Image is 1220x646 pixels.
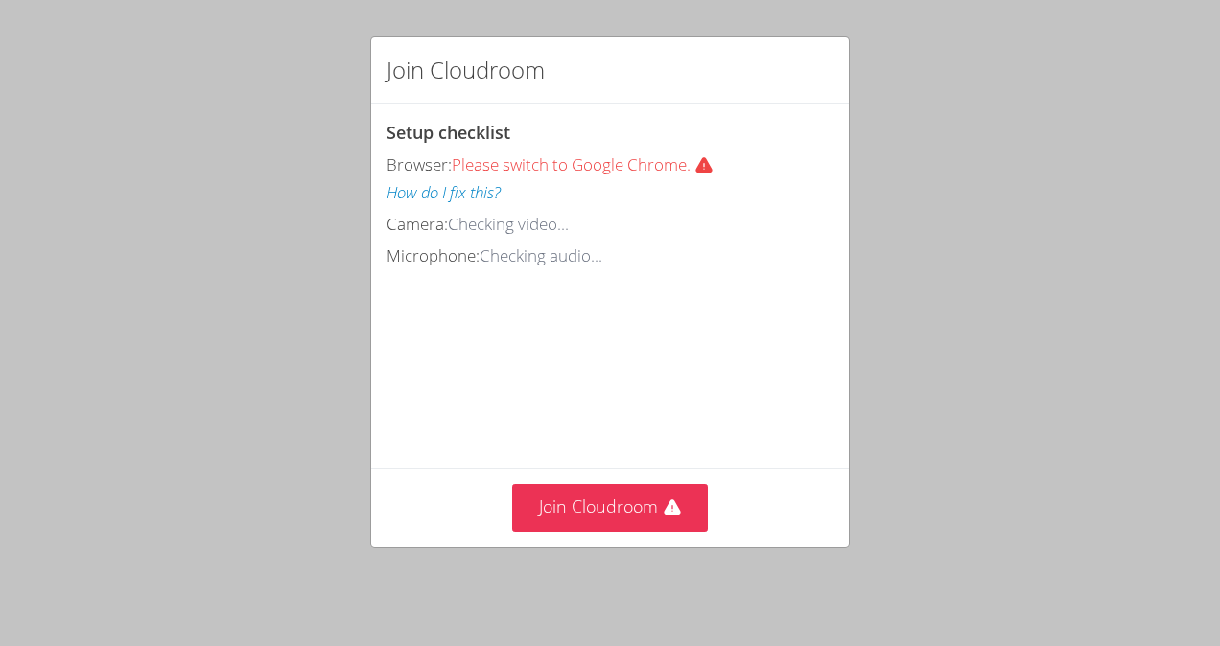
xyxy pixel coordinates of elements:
span: Setup checklist [387,121,510,144]
span: Microphone: [387,244,480,266]
span: Checking video... [448,213,569,235]
button: Join Cloudroom [512,484,709,531]
span: Please switch to Google Chrome. [452,153,721,175]
span: Browser: [387,153,452,175]
span: Checking audio... [480,244,602,266]
button: How do I fix this? [387,179,501,207]
h2: Join Cloudroom [387,53,545,87]
span: Camera: [387,213,448,235]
